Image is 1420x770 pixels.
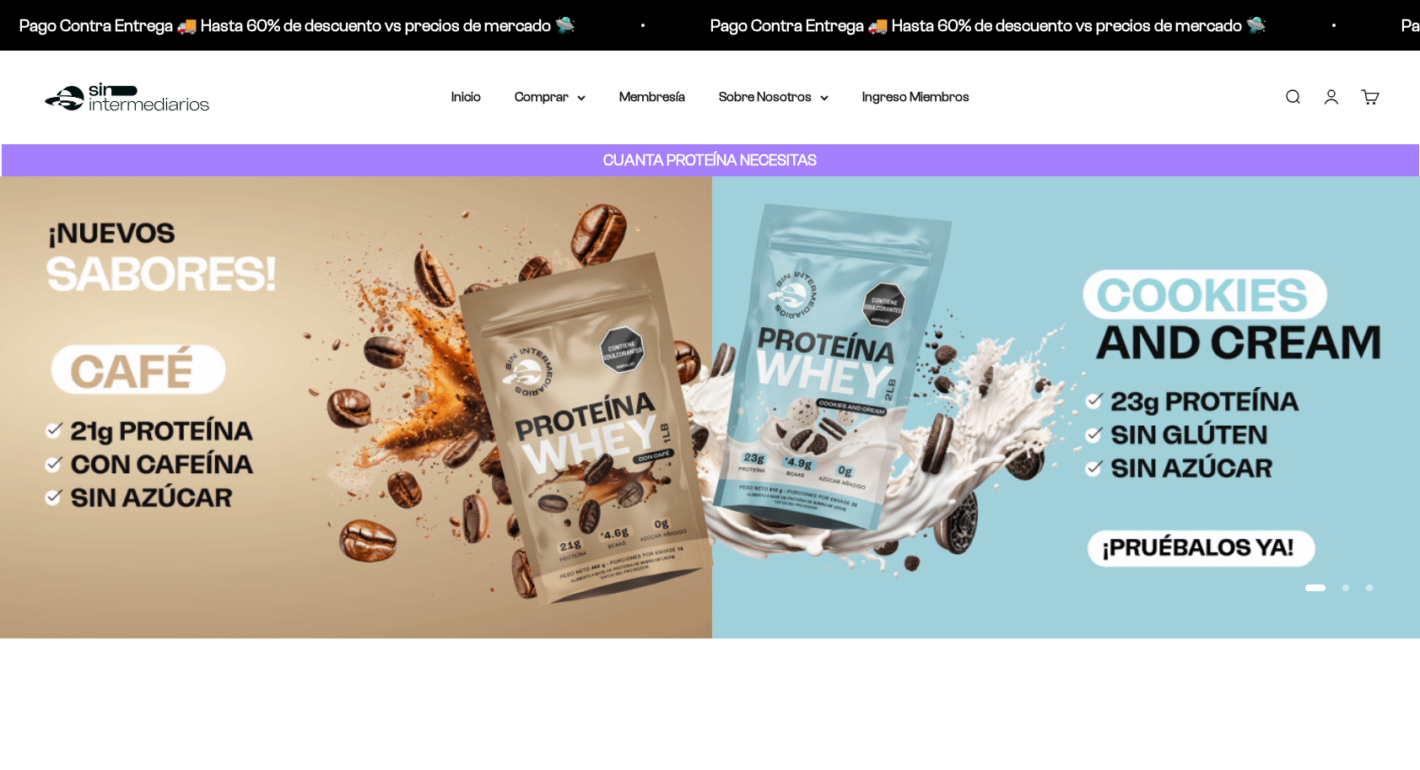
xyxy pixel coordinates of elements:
a: Inicio [451,89,481,104]
p: Pago Contra Entrega 🚚 Hasta 60% de descuento vs precios de mercado 🛸 [709,12,1265,39]
strong: CUANTA PROTEÍNA NECESITAS [603,151,817,169]
summary: Sobre Nosotros [719,86,829,108]
summary: Comprar [515,86,586,108]
p: Pago Contra Entrega 🚚 Hasta 60% de descuento vs precios de mercado 🛸 [18,12,574,39]
a: Membresía [619,89,685,104]
a: Ingreso Miembros [862,89,969,104]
